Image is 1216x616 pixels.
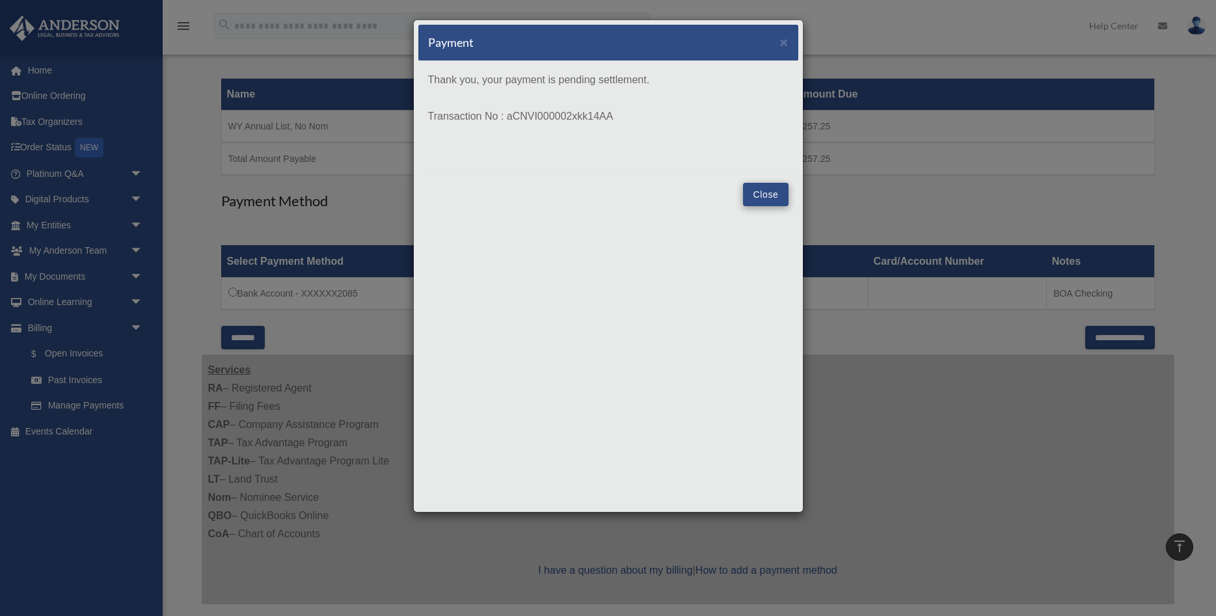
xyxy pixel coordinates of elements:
[428,71,789,89] p: Thank you, your payment is pending settlement.
[428,107,789,126] p: Transaction No : aCNVI000002xkk14AA
[780,35,789,49] button: Close
[780,34,789,49] span: ×
[743,183,788,206] button: Close
[428,34,474,51] h5: Payment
